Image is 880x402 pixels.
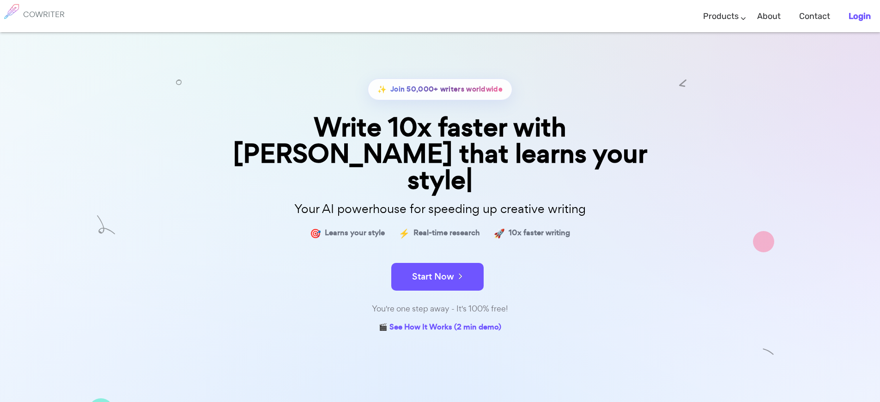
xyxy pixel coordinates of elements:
[509,226,570,240] span: 10x faster writing
[849,11,871,21] b: Login
[399,226,410,240] span: ⚡
[97,216,115,235] img: shape
[209,199,671,219] p: Your AI powerhouse for speeding up creative writing
[679,78,686,85] img: shape
[390,83,503,96] span: Join 50,000+ writers worldwide
[413,226,480,240] span: Real-time research
[494,226,505,240] span: 🚀
[849,3,871,30] a: Login
[377,83,387,96] span: ✨
[799,3,830,30] a: Contact
[310,226,321,240] span: 🎯
[703,3,739,30] a: Products
[209,302,671,316] div: You're one step away - It's 100% free!
[209,114,671,194] div: Write 10x faster with [PERSON_NAME] that learns your style
[391,263,484,291] button: Start Now
[757,3,781,30] a: About
[763,347,774,359] img: shape
[23,10,65,18] h6: COWRITER
[176,78,182,84] img: shape
[753,231,774,252] img: shape
[325,226,385,240] span: Learns your style
[379,321,501,335] a: 🎬 See How It Works (2 min demo)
